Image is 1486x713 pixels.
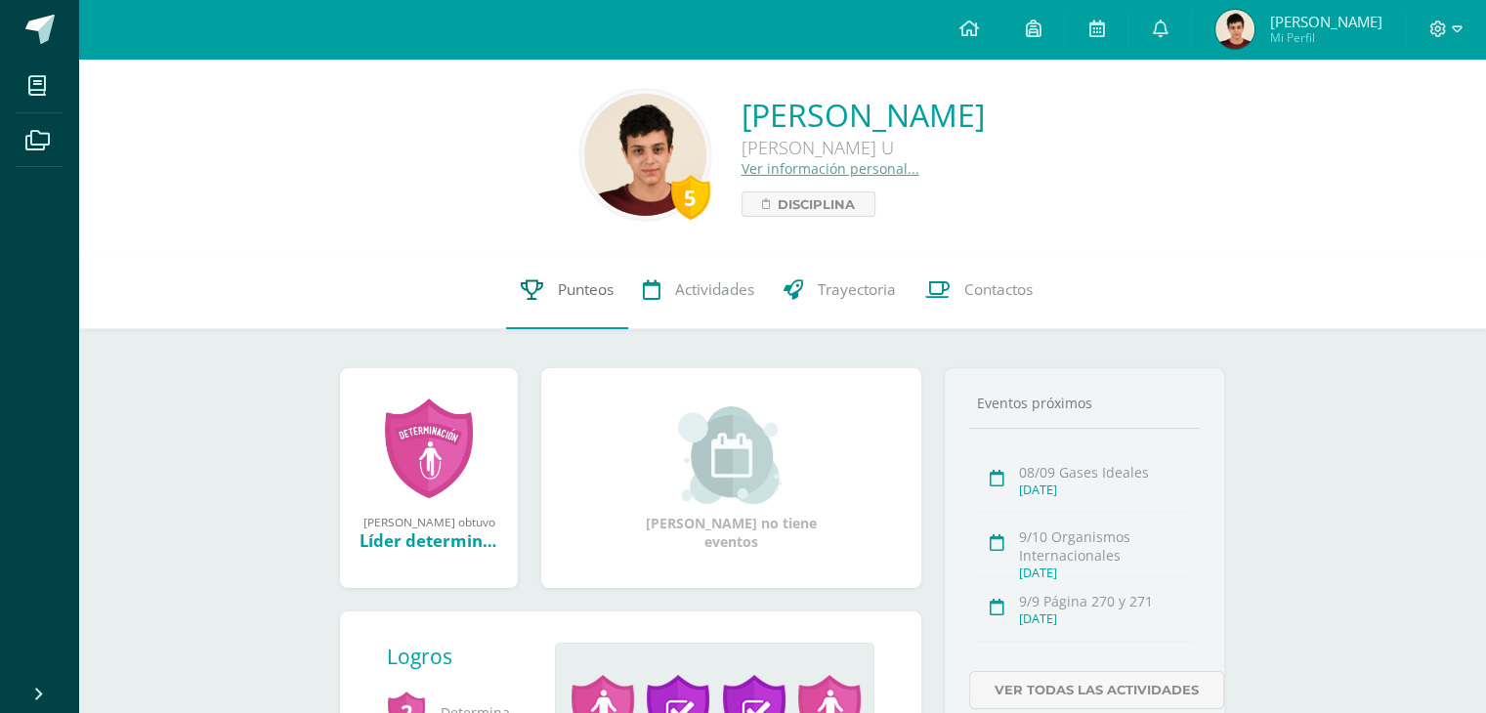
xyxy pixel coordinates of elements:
span: Trayectoria [818,279,896,300]
a: Ver todas las actividades [969,671,1224,709]
div: Líder determinado [360,529,498,552]
a: Actividades [628,251,769,329]
div: [DATE] [1019,482,1194,498]
div: Logros [387,643,539,670]
div: [PERSON_NAME] U [742,136,985,159]
a: [PERSON_NAME] [742,94,985,136]
div: 9/10 Organismos Internacionales [1019,527,1194,565]
span: Contactos [964,279,1033,300]
div: [PERSON_NAME] no tiene eventos [634,406,829,551]
a: Disciplina [742,191,875,217]
img: d0e44063d19e54253f2068ba2aa0c258.png [1215,10,1254,49]
span: Mi Perfil [1269,29,1381,46]
div: [DATE] [1019,610,1194,627]
div: 08/09 Gases Ideales [1019,463,1194,482]
span: Disciplina [778,192,855,216]
span: Punteos [558,279,614,300]
span: [PERSON_NAME] [1269,12,1381,31]
div: 5 [671,175,710,220]
div: 9/9 Página 270 y 271 [1019,592,1194,610]
div: [PERSON_NAME] obtuvo [360,514,498,529]
a: Contactos [911,251,1047,329]
a: Trayectoria [769,251,911,329]
img: event_small.png [678,406,785,504]
a: Punteos [506,251,628,329]
div: Eventos próximos [969,394,1200,412]
img: 7753773e494dae2c0033a77db63e765f.png [584,94,706,216]
span: Actividades [675,279,754,300]
a: Ver información personal... [742,159,919,178]
div: [DATE] [1019,565,1194,581]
